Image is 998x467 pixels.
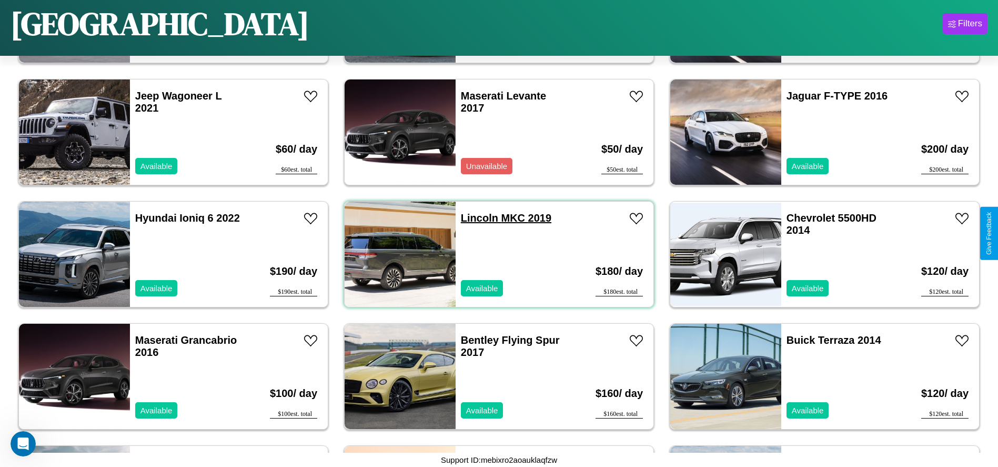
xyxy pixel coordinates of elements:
h1: [GEOGRAPHIC_DATA] [11,2,309,45]
p: Unavailable [466,159,507,173]
p: Available [140,403,173,418]
div: $ 60 est. total [276,166,317,174]
div: $ 190 est. total [270,288,317,296]
a: Jaguar F-TYPE 2016 [787,90,888,102]
div: Give Feedback [985,212,993,255]
div: $ 180 est. total [596,288,643,296]
div: $ 120 est. total [921,410,969,419]
h3: $ 200 / day [921,133,969,166]
div: $ 50 est. total [601,166,643,174]
h3: $ 120 / day [921,255,969,288]
p: Available [792,403,824,418]
a: Maserati Grancabrio 2016 [135,334,237,358]
p: Available [466,403,498,418]
div: $ 160 est. total [596,410,643,419]
h3: $ 160 / day [596,377,643,410]
a: Maserati Levante 2017 [461,90,546,114]
p: Available [792,159,824,173]
a: Buick Terraza 2014 [787,334,881,346]
a: Hyundai Ioniq 6 2022 [135,212,240,224]
p: Support ID: mebixro2aoauklaqfzw [441,453,557,467]
a: Bentley Flying Spur 2017 [461,334,560,358]
div: Filters [958,18,982,29]
a: Lincoln MKC 2019 [461,212,551,224]
p: Available [140,159,173,173]
iframe: Intercom live chat [11,431,36,456]
a: Chevrolet 5500HD 2014 [787,212,876,236]
button: Filters [943,13,987,34]
h3: $ 180 / day [596,255,643,288]
p: Available [140,281,173,295]
a: Jeep Wagoneer L 2021 [135,90,222,114]
p: Available [466,281,498,295]
div: $ 200 est. total [921,166,969,174]
div: $ 100 est. total [270,410,317,419]
div: $ 120 est. total [921,288,969,296]
h3: $ 190 / day [270,255,317,288]
h3: $ 120 / day [921,377,969,410]
h3: $ 50 / day [601,133,643,166]
p: Available [792,281,824,295]
h3: $ 100 / day [270,377,317,410]
h3: $ 60 / day [276,133,317,166]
